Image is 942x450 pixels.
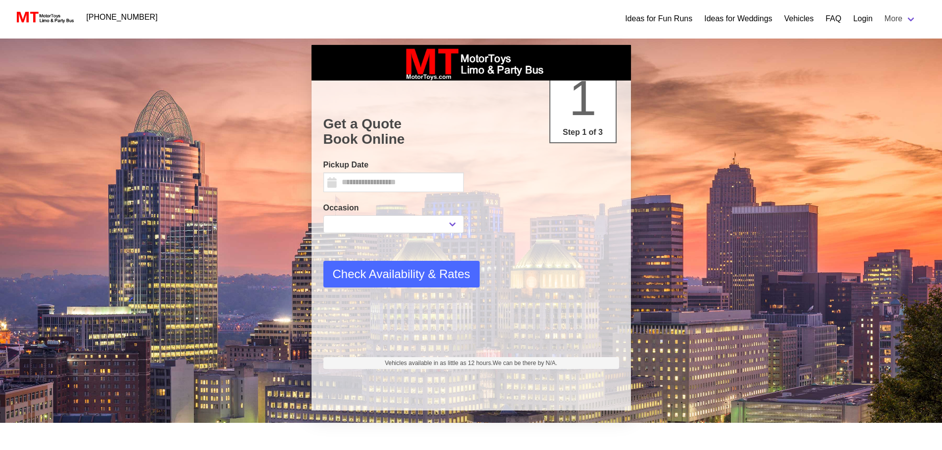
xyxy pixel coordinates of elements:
[569,70,597,125] span: 1
[879,9,922,29] a: More
[493,360,557,367] span: We can be there by N/A.
[385,359,557,368] span: Vehicles available in as little as 12 hours.
[14,10,75,24] img: MotorToys Logo
[81,7,164,27] a: [PHONE_NUMBER]
[625,13,692,25] a: Ideas for Fun Runs
[853,13,872,25] a: Login
[704,13,772,25] a: Ideas for Weddings
[323,261,480,287] button: Check Availability & Rates
[554,126,612,138] p: Step 1 of 3
[397,45,545,81] img: box_logo_brand.jpeg
[333,265,470,283] span: Check Availability & Rates
[784,13,814,25] a: Vehicles
[323,159,464,171] label: Pickup Date
[323,116,619,147] h1: Get a Quote Book Online
[825,13,841,25] a: FAQ
[323,202,464,214] label: Occasion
